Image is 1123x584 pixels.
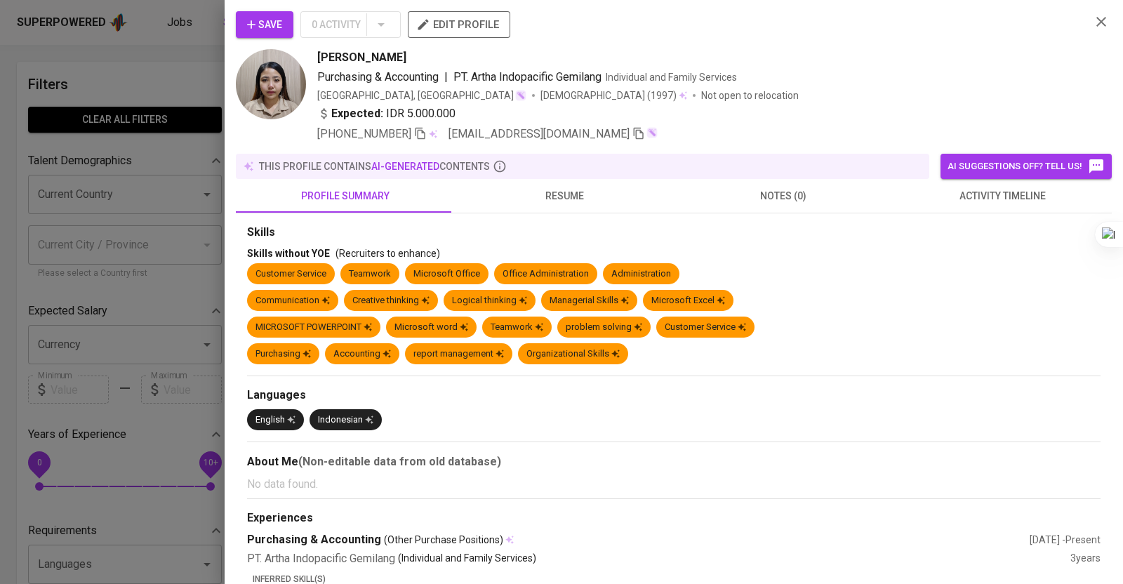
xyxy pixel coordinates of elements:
[398,551,536,567] p: (Individual and Family Services)
[651,294,725,307] div: Microsoft Excel
[236,11,293,38] button: Save
[255,267,326,281] div: Customer Service
[408,18,510,29] a: edit profile
[317,49,406,66] span: [PERSON_NAME]
[453,70,602,84] span: PT. Artha Indopacific Gemilang
[259,159,490,173] p: this profile contains contents
[247,225,1101,241] div: Skills
[682,187,884,205] span: notes (0)
[331,105,383,122] b: Expected:
[646,127,658,138] img: magic_wand.svg
[1030,533,1101,547] div: [DATE] - Present
[1070,551,1101,567] div: 3 years
[540,88,647,102] span: [DEMOGRAPHIC_DATA]
[247,453,1101,470] div: About Me
[247,532,1030,548] div: Purchasing & Accounting
[349,267,391,281] div: Teamwork
[318,413,373,427] div: Indonesian
[255,321,372,334] div: MICROSOFT POWERPOINT
[371,161,439,172] span: AI-generated
[352,294,430,307] div: Creative thinking
[491,321,543,334] div: Teamwork
[550,294,629,307] div: Managerial Skills
[247,551,1070,567] div: PT. Artha Indopacific Gemilang
[526,347,620,361] div: Organizational Skills
[566,321,642,334] div: problem solving
[701,88,799,102] p: Not open to relocation
[317,88,526,102] div: [GEOGRAPHIC_DATA], [GEOGRAPHIC_DATA]
[247,16,282,34] span: Save
[335,248,440,259] span: (Recruiters to enhance)
[247,510,1101,526] div: Experiences
[463,187,665,205] span: resume
[255,294,330,307] div: Communication
[448,127,630,140] span: [EMAIL_ADDRESS][DOMAIN_NAME]
[384,533,503,547] span: (Other Purchase Positions)
[394,321,468,334] div: Microsoft word
[255,413,295,427] div: English
[901,187,1103,205] span: activity timeline
[419,15,499,34] span: edit profile
[413,267,480,281] div: Microsoft Office
[941,154,1112,179] button: AI suggestions off? Tell us!
[665,321,746,334] div: Customer Service
[317,70,439,84] span: Purchasing & Accounting
[606,72,737,83] span: Individual and Family Services
[236,49,306,119] img: 4cee10e15bd66f133462ed3b4ef95109.jpg
[255,347,311,361] div: Purchasing
[298,455,501,468] b: (Non-editable data from old database)
[948,158,1105,175] span: AI suggestions off? Tell us!
[247,248,330,259] span: Skills without YOE
[244,187,446,205] span: profile summary
[317,127,411,140] span: [PHONE_NUMBER]
[540,88,687,102] div: (1997)
[247,387,1101,404] div: Languages
[408,11,510,38] button: edit profile
[452,294,527,307] div: Logical thinking
[317,105,456,122] div: IDR 5.000.000
[611,267,671,281] div: Administration
[444,69,448,86] span: |
[333,347,391,361] div: Accounting
[515,90,526,101] img: magic_wand.svg
[247,476,1101,493] p: No data found.
[503,267,589,281] div: Office Administration
[413,347,504,361] div: report management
